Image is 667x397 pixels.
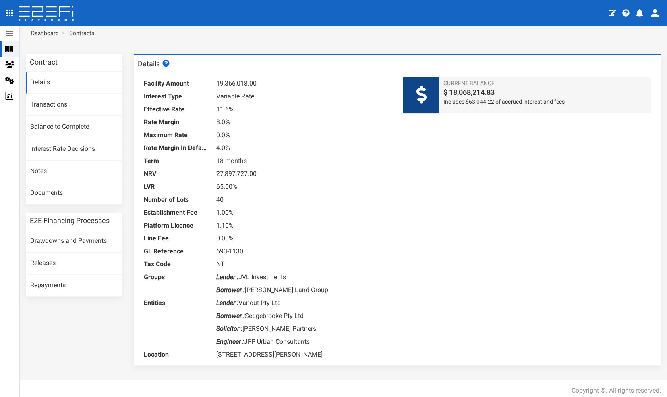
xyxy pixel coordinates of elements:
dd: 1.00% [216,206,391,219]
dt: Establishment Fee [144,206,208,219]
dd: [STREET_ADDRESS][PERSON_NAME] [216,348,391,361]
dt: Location [144,348,208,361]
i: Engineer : [216,338,244,345]
dt: Interest Type [144,90,208,103]
a: Details [26,72,122,94]
a: Drawdowns and Payments [26,230,122,252]
a: Documents [26,182,122,204]
dd: 19,366,018.00 [216,77,391,90]
h3: Details [138,60,171,67]
dd: 65.00% [216,180,391,193]
dt: Rate Margin In Default [144,142,208,155]
dt: Term [144,155,208,167]
dd: 1.10% [216,219,391,232]
a: Interest Rate Decisions [26,138,122,160]
i: Solicitor : [216,325,242,332]
dd: 8.0% [216,116,391,129]
dd: [PERSON_NAME] Land Group [216,284,391,297]
dd: 18 months [216,155,391,167]
dt: GL Reference [144,245,208,258]
a: Dashboard [28,29,59,37]
i: Lender : [216,299,238,307]
dd: 4.0% [216,142,391,155]
dt: Entities [144,297,208,309]
dt: Maximum Rate [144,129,208,142]
dd: [PERSON_NAME] Partners [216,322,391,335]
dt: NRV [144,167,208,180]
dd: JVL Investments [216,271,391,284]
i: Borrower : [216,312,245,320]
a: Repayments [26,275,122,297]
dd: 693-1130 [216,245,391,258]
dd: Vanout Pty Ltd [216,297,391,309]
a: Balance to Complete [26,116,122,138]
span: Current Balance [443,79,647,87]
dd: JFP Urban Consultants [216,335,391,348]
a: Releases [26,253,122,274]
i: Borrower : [216,286,245,294]
span: Includes $63,044.22 of accrued interest and fees [443,98,647,106]
h3: Contract [30,59,58,66]
i: Lender : [216,273,238,281]
span: Dashboard [28,30,59,36]
h3: E2E Financing Processes [30,217,110,224]
dd: 27,897,727.00 [216,167,391,180]
a: Contracts [69,29,94,37]
dt: Rate Margin [144,116,208,129]
span: $ 18,068,214.83 [443,87,647,98]
dd: 40 [216,193,391,206]
dt: Tax Code [144,258,208,271]
div: Copyright ©. All rights reserved. [572,386,661,395]
dt: Effective Rate [144,103,208,116]
dd: 0.00% [216,232,391,245]
dt: Platform Licence [144,219,208,232]
dd: 11.6% [216,103,391,116]
dd: Sedgebrooke Pty Ltd [216,309,391,322]
dt: Line Fee [144,232,208,245]
dt: LVR [144,180,208,193]
dt: Facility Amount [144,77,208,90]
dd: 0.0% [216,129,391,142]
dd: NT [216,258,391,271]
a: Transactions [26,94,122,116]
dt: Number of Lots [144,193,208,206]
a: Notes [26,161,122,182]
dd: Variable Rate [216,90,391,103]
dt: Groups [144,271,208,284]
